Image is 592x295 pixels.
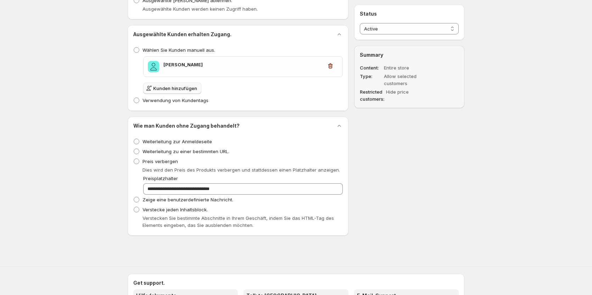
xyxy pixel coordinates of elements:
[143,176,178,181] span: Preisplatzhalter
[133,279,459,286] h2: Get support.
[143,158,178,164] span: Preis verbergen
[133,122,240,129] h2: Wie man Kunden ohne Zugang behandelt?
[153,85,197,92] span: Kunden hinzufügen
[143,167,340,173] span: Dies wird den Preis des Produkts verbergen und stattdessen einen Platzhalter anzeigen.
[143,207,208,212] span: Verstecke jeden Inhaltsblock.
[143,197,233,202] span: Zeige eine benutzerdefinierte Nachricht.
[360,64,382,71] dt: Content:
[143,215,334,228] span: Verstecken Sie bestimmte Abschnitte in Ihrem Geschäft, indem Sie das HTML-Tag des Elements eingeb...
[143,47,215,53] span: Wählen Sie Kunden manuell aus.
[360,51,459,59] h2: Summary
[143,98,208,103] span: Verwendung von Kundentags
[143,83,201,94] button: Kunden hinzufügen
[360,88,385,102] dt: Restricted customers:
[386,88,441,102] dd: Hide price
[143,6,258,12] span: Ausgewählte Kunden werden keinen Zugriff haben.
[384,73,439,87] dd: Allow selected customers
[148,61,159,72] span: Marvin Schmidt
[163,61,323,68] h3: [PERSON_NAME]
[133,31,231,38] h2: Ausgewählte Kunden erhalten Zugang.
[384,64,439,71] dd: Entire store
[360,73,382,87] dt: Type:
[143,149,229,154] span: Weiterleitung zu einer bestimmten URL.
[143,139,212,144] span: Weiterleitung zur Anmeldeseite
[360,10,459,17] h2: Status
